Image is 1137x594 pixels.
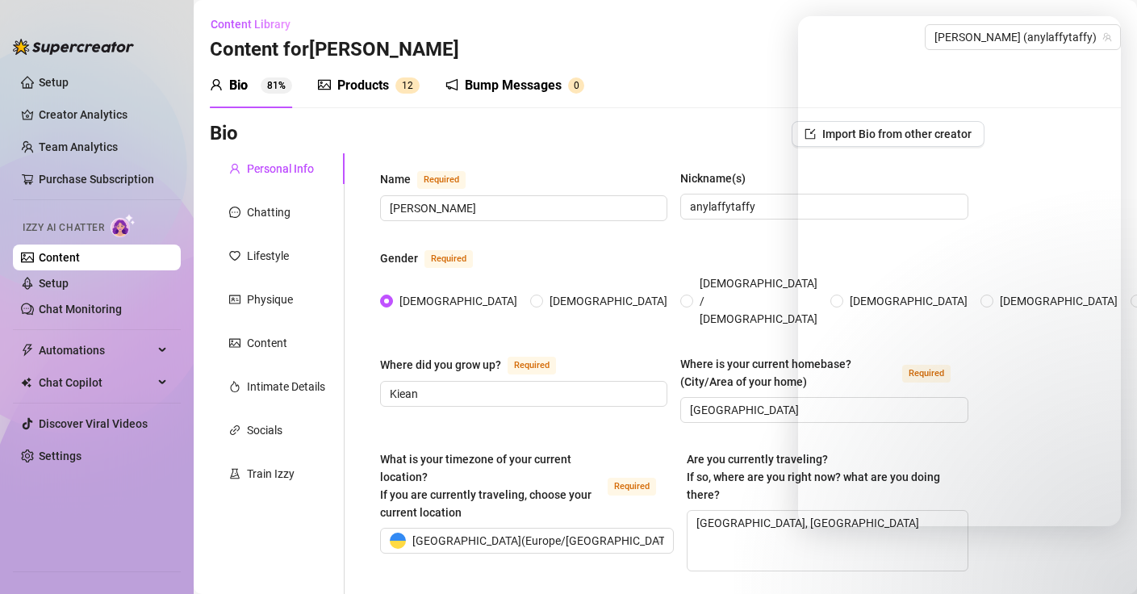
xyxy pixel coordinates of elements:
img: AI Chatter [111,214,136,237]
div: Socials [247,421,282,439]
sup: 0 [568,77,584,94]
a: Setup [39,277,69,290]
input: Where is your current homebase? (City/Area of your home) [690,401,955,419]
div: Bio [229,76,248,95]
div: Bump Messages [465,76,562,95]
a: Content [39,251,80,264]
input: Nickname(s) [690,198,955,215]
a: Discover Viral Videos [39,417,148,430]
iframe: Intercom live chat [1082,539,1121,578]
button: Import Bio from other creator [792,121,984,147]
button: Content Library [210,11,303,37]
img: logo-BBDzfeDw.svg [13,39,134,55]
span: thunderbolt [21,344,34,357]
div: Name [380,170,411,188]
span: experiment [229,468,240,479]
span: user [229,163,240,174]
span: [DEMOGRAPHIC_DATA] [393,292,524,310]
span: user [210,78,223,91]
label: Where is your current homebase? (City/Area of your home) [680,355,968,391]
span: 1 [402,80,408,91]
input: Name [390,199,654,217]
span: Content Library [211,18,291,31]
span: What is your timezone of your current location? If you are currently traveling, choose your curre... [380,453,591,519]
div: Products [337,76,389,95]
span: Required [508,357,556,374]
a: Settings [39,450,82,462]
div: Personal Info [247,160,314,178]
a: Creator Analytics [39,102,168,128]
span: idcard [229,294,240,305]
span: link [229,425,240,436]
a: Chat Monitoring [39,303,122,316]
span: [GEOGRAPHIC_DATA] ( Europe/[GEOGRAPHIC_DATA] ) [412,529,679,553]
span: Chat Copilot [39,370,153,395]
label: Where did you grow up? [380,355,574,374]
span: picture [318,78,331,91]
div: Where is your current homebase? (City/Area of your home) [680,355,895,391]
div: Where did you grow up? [380,356,501,374]
sup: 12 [395,77,420,94]
span: heart [229,250,240,261]
img: ua [390,533,406,549]
div: Nickname(s) [680,169,746,187]
a: Purchase Subscription [39,166,168,192]
a: Setup [39,76,69,89]
iframe: Intercom live chat [798,16,1121,526]
div: Gender [380,249,418,267]
span: picture [229,337,240,349]
a: Team Analytics [39,140,118,153]
label: Name [380,169,483,189]
sup: 81% [261,77,292,94]
span: notification [445,78,458,91]
span: [DEMOGRAPHIC_DATA] [543,292,674,310]
div: Lifestyle [247,247,289,265]
input: Where did you grow up? [390,385,654,403]
textarea: [GEOGRAPHIC_DATA], [GEOGRAPHIC_DATA] [688,511,967,571]
span: fire [229,381,240,392]
span: Required [608,478,656,496]
img: Chat Copilot [21,377,31,388]
h3: Content for [PERSON_NAME] [210,37,459,63]
span: Are you currently traveling? If so, where are you right now? what are you doing there? [687,453,940,501]
span: Required [424,250,473,268]
div: Chatting [247,203,291,221]
div: Physique [247,291,293,308]
label: Nickname(s) [680,169,757,187]
span: message [229,207,240,218]
span: [DEMOGRAPHIC_DATA] / [DEMOGRAPHIC_DATA] [693,274,824,328]
label: Gender [380,249,491,268]
span: Required [417,171,466,189]
div: Intimate Details [247,378,325,395]
span: 2 [408,80,413,91]
h3: Bio [210,121,238,147]
span: Automations [39,337,153,363]
div: Train Izzy [247,465,295,483]
span: Izzy AI Chatter [23,220,104,236]
div: Content [247,334,287,352]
